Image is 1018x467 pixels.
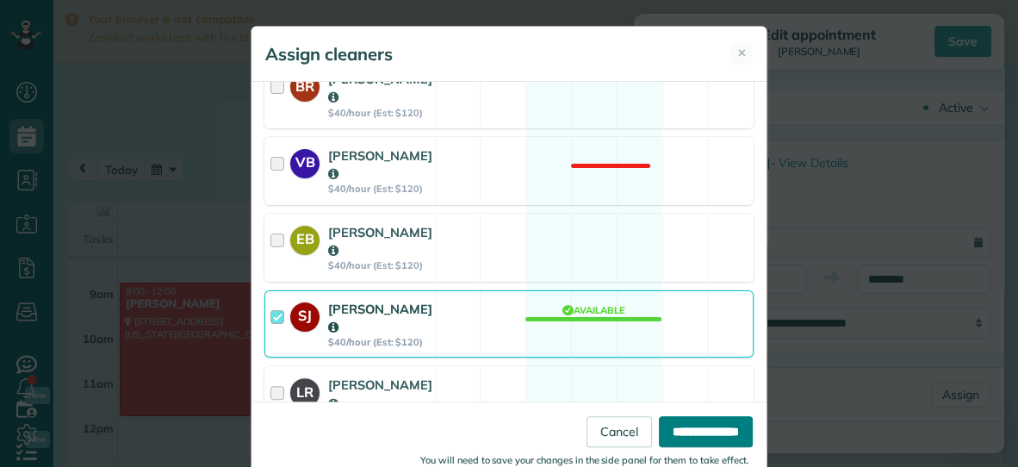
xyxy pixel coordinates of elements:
strong: [PERSON_NAME] [328,301,432,335]
strong: BR [290,72,320,97]
strong: [PERSON_NAME] [328,377,432,411]
strong: $40/hour (Est: $120) [328,107,432,119]
strong: [PERSON_NAME] [328,71,432,105]
h5: Assign cleaners [265,42,393,66]
strong: $40/hour (Est: $120) [328,259,432,271]
span: ✕ [737,45,747,61]
strong: $40/hour (Est: $120) [328,183,432,195]
strong: VB [290,149,320,173]
strong: $40/hour (Est: $120) [328,336,432,348]
strong: [PERSON_NAME] [328,147,432,182]
strong: LR [290,378,320,402]
a: Cancel [587,416,652,447]
strong: EB [290,226,320,250]
small: You will need to save your changes in the side panel for them to take effect. [420,454,749,466]
strong: [PERSON_NAME] [328,224,432,258]
strong: SJ [290,302,320,327]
